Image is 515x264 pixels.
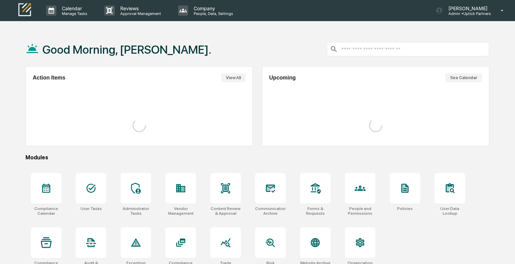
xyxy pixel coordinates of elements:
p: Reviews [115,5,164,11]
img: logo [16,2,33,18]
div: Administrator Tasks [121,206,151,216]
div: User Tasks [81,206,102,211]
p: Manage Tasks [56,11,91,16]
div: Forms & Requests [300,206,331,216]
div: Modules [25,154,489,161]
p: Company [188,5,236,11]
div: Compliance Calendar [31,206,61,216]
div: User Data Lookup [434,206,465,216]
button: View All [221,73,246,82]
p: Approval Management [115,11,164,16]
p: People, Data, Settings [188,11,236,16]
button: See Calendar [445,73,482,82]
h2: Upcoming [269,75,296,81]
p: [PERSON_NAME] [443,5,491,11]
p: Calendar [56,5,91,11]
div: Communications Archive [255,206,286,216]
p: Admin • Uptick Partners [443,11,491,16]
h2: Action Items [33,75,65,81]
div: Vendor Management [165,206,196,216]
div: Content Review & Approval [210,206,241,216]
h1: Good Morning, [PERSON_NAME]. [42,43,211,56]
div: Policies [397,206,413,211]
div: People and Permissions [345,206,375,216]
